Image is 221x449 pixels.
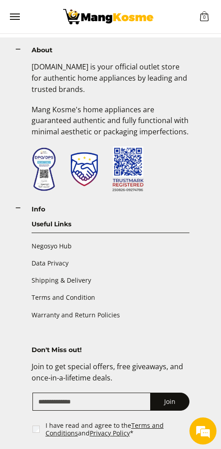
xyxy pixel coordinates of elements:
[193,5,214,26] div: Minimize live chat window
[14,45,22,56] summary: Open
[112,147,144,192] img: Trustmark QR
[32,361,189,393] p: Join to get special offers, free giveaways, and once-in-a-lifetime deals.
[41,188,180,279] span: We are offline. Please leave us a message.
[32,61,189,104] p: [DOMAIN_NAME] is your official outlet store for authentic home appliances by leading and trusted ...
[32,346,189,354] h4: Don't Miss out!
[71,152,98,187] img: Trustmark Seal
[32,220,189,234] h5: Useful Links
[63,9,153,24] img: Kelvinator 0.75 HP Deluxe Eco, Window-Type Aircon l Mang Kosme
[32,238,189,255] a: Negosyo Hub
[150,393,190,411] button: Join
[47,50,182,62] div: Leave a message
[32,255,189,272] a: Data Privacy
[46,421,164,438] a: Terms and Conditions
[32,272,189,289] a: Shipping & Delivery
[5,396,216,428] textarea: Type your message and click 'Submit'
[177,428,208,440] em: Submit
[32,289,189,307] a: Terms and Condition
[32,104,189,147] p: Mang Kosme's home appliances are guaranteed authentic and fully functional with minimal aesthetic...
[32,206,189,214] h4: Info
[14,204,22,215] summary: Open
[202,15,207,20] span: 0
[90,429,130,437] a: Privacy Policy
[46,422,190,437] label: I have read and agree to the and *
[32,46,189,55] h4: About
[32,147,56,192] img: Data Privacy Seal
[32,307,189,324] a: Warranty and Return Policies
